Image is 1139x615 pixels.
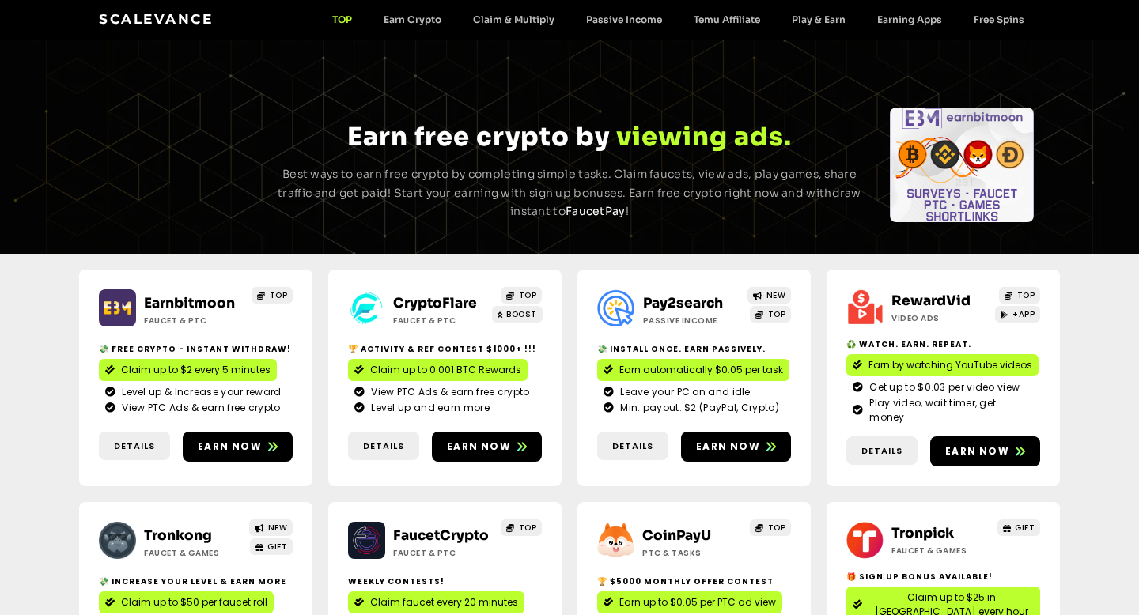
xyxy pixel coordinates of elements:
[999,287,1040,304] a: TOP
[457,13,570,25] a: Claim & Multiply
[696,440,760,454] span: Earn now
[566,204,626,218] a: FaucetPay
[144,295,235,311] a: Earnbitmoon
[370,595,518,609] span: Claim faucet every 20 minutes
[768,522,786,534] span: TOP
[846,354,1039,376] a: Earn by watching YouTube videos
[930,436,1040,466] a: Earn now
[275,165,864,221] p: Best ways to earn free crypto by completing simple tasks. Claim faucets, view ads, play games, sh...
[105,108,249,222] div: Slides
[198,440,262,454] span: Earn now
[370,363,521,377] span: Claim up to 0.001 BTC Rewards
[597,432,668,461] a: Details
[747,287,791,304] a: NEW
[393,315,492,326] h2: Faucet & PTC
[616,385,751,399] span: Leave your PC on and idle
[958,13,1040,25] a: Free Spins
[121,363,271,377] span: Claim up to $2 every 5 minutes
[597,343,791,355] h2: 💸 Install Once. Earn Passively.
[99,432,170,461] a: Details
[348,432,419,461] a: Details
[316,13,368,25] a: TOP
[643,295,723,311] a: Pay2search
[891,525,954,541] a: Tronpick
[144,547,243,559] h2: Faucet & Games
[776,13,861,25] a: Play & Earn
[750,306,791,323] a: TOP
[1015,522,1035,534] span: GIFT
[519,289,537,301] span: TOP
[642,527,711,544] a: CoinPayU
[612,440,653,453] span: Details
[945,444,1009,458] span: Earn now
[492,306,543,323] a: BOOST
[1012,308,1035,320] span: +APP
[447,440,511,454] span: Earn now
[643,315,742,326] h2: Passive Income
[249,519,293,536] a: NEW
[268,522,288,534] span: NEW
[367,401,490,415] span: Level up and earn more
[99,11,213,27] a: Scalevance
[99,343,293,355] h2: 💸 Free crypto - Instant withdraw!
[750,519,791,536] a: TOP
[619,363,783,377] span: Earn automatically $0.05 per task
[252,287,293,304] a: TOP
[768,308,786,320] span: TOP
[619,595,776,609] span: Earn up to $0.05 per PTC ad view
[519,522,537,534] span: TOP
[865,396,1034,424] span: Play video, wait timer, get money
[891,312,990,324] h2: Video ads
[348,359,528,381] a: Claim up to 0.001 BTC Rewards
[861,13,958,25] a: Earning Apps
[144,527,212,544] a: Tronkong
[118,401,280,415] span: View PTC Ads & earn free crypto
[368,13,457,25] a: Earn Crypto
[183,432,293,462] a: Earn now
[846,436,918,466] a: Details
[99,359,277,381] a: Claim up to $2 every 5 minutes
[347,121,610,153] span: Earn free crypto by
[642,547,741,559] h2: ptc & Tasks
[506,308,537,320] span: BOOST
[681,432,791,462] a: Earn now
[250,538,293,555] a: GIFT
[766,289,786,301] span: NEW
[270,289,288,301] span: TOP
[121,595,267,609] span: Claim up to $50 per faucet roll
[432,432,542,462] a: Earn now
[144,315,243,326] h2: Faucet & PTC
[393,527,489,544] a: FaucetCrypto
[616,401,779,415] span: Min. payout: $2 (PayPal, Crypto)
[348,575,542,587] h2: Weekly contests!
[99,575,293,587] h2: 💸 Increase your level & earn more
[846,571,1040,583] h2: 🎁 Sign Up Bonus Available!
[114,440,155,453] span: Details
[393,547,492,559] h2: Faucet & PTC
[891,292,971,309] a: RewardVid
[868,358,1032,372] span: Earn by watching YouTube videos
[997,519,1041,536] a: GIFT
[348,343,542,355] h2: 🏆 Activity & ref contest $1000+ !!!
[890,108,1034,222] div: Slides
[1017,289,1035,301] span: TOP
[678,13,776,25] a: Temu Affiliate
[597,359,789,381] a: Earn automatically $0.05 per task
[570,13,678,25] a: Passive Income
[99,591,274,613] a: Claim up to $50 per faucet roll
[597,591,782,613] a: Earn up to $0.05 per PTC ad view
[267,541,287,553] span: GIFT
[861,444,902,458] span: Details
[846,338,1040,350] h2: ♻️ Watch. Earn. Repeat.
[367,385,529,399] span: View PTC Ads & earn free crypto
[501,287,542,304] a: TOP
[348,591,524,613] a: Claim faucet every 20 minutes
[363,440,404,453] span: Details
[118,385,281,399] span: Level up & Increase your reward
[393,295,477,311] a: CryptoFlare
[891,545,990,557] h2: Faucet & Games
[316,13,1040,25] nav: Menu
[865,380,1020,394] span: Get up to $0.03 per video view
[995,306,1041,323] a: +APP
